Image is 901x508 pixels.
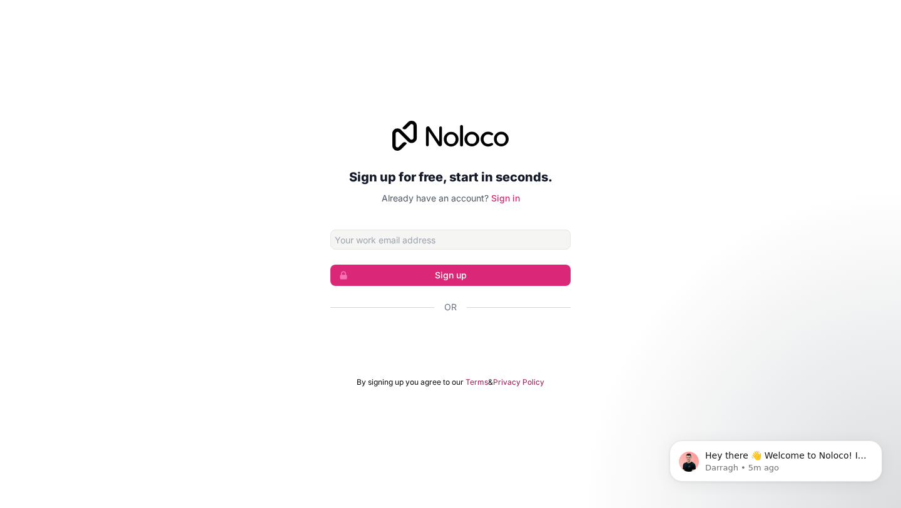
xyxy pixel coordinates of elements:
[324,327,577,355] iframe: Sign in with Google Button
[330,166,571,188] h2: Sign up for free, start in seconds.
[382,193,489,203] span: Already have an account?
[330,230,571,250] input: Email address
[651,414,901,502] iframe: Intercom notifications message
[493,377,544,387] a: Privacy Policy
[488,377,493,387] span: &
[444,301,457,313] span: Or
[330,265,571,286] button: Sign up
[466,377,488,387] a: Terms
[491,193,520,203] a: Sign in
[357,377,464,387] span: By signing up you agree to our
